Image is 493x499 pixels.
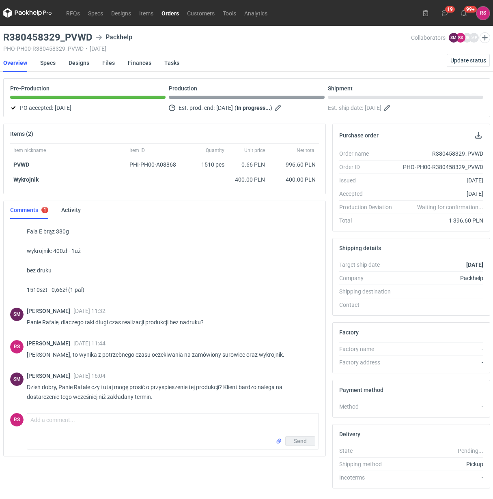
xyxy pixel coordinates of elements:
div: PO accepted: [10,103,166,113]
div: Production Deviation [339,203,397,211]
div: State [339,447,397,455]
button: RS [476,6,490,20]
em: Waiting for confirmation... [417,203,483,211]
a: Analytics [240,8,271,18]
a: Specs [40,54,56,72]
div: Issued [339,176,397,184]
div: Packhelp [397,274,483,282]
a: RFQs [62,8,84,18]
figcaption: MP [469,33,479,43]
div: [DATE] [397,176,483,184]
a: Items [135,8,157,18]
div: 996.60 PLN [271,161,316,169]
figcaption: JB [462,33,472,43]
div: Contact [339,301,397,309]
span: Send [294,438,307,444]
span: Quantity [206,147,224,154]
span: [DATE] [365,103,381,113]
figcaption: RS [10,413,24,426]
span: [DATE] 16:04 [73,373,105,379]
div: PHI-PH00-A08868 [129,161,184,169]
p: Shipment [328,85,353,92]
h2: Purchase order [339,132,379,139]
a: Tasks [164,54,179,72]
p: Production [169,85,197,92]
p: Pre-Production [10,85,50,92]
div: Pickup [397,460,483,468]
div: Shipping method [339,460,397,468]
span: Collaborators [411,34,446,41]
div: Sebastian Markut [10,308,24,321]
div: - [397,358,483,366]
figcaption: SM [10,373,24,386]
a: Finances [128,54,151,72]
button: Edit estimated production end date [274,103,284,113]
a: Files [102,54,115,72]
span: Item ID [129,147,145,154]
div: [DATE] [397,190,483,198]
div: Factory name [339,345,397,353]
div: Target ship date [339,261,397,269]
div: 400.00 PLN [271,176,316,184]
a: Orders [157,8,183,18]
em: Pending... [458,448,483,454]
div: Accepted [339,190,397,198]
figcaption: RS [10,340,24,353]
div: 1510 pcs [187,157,228,172]
a: Activity [61,201,81,219]
a: Comments1 [10,201,48,219]
span: [DATE] [55,103,71,113]
div: Order ID [339,163,397,171]
a: Specs [84,8,107,18]
div: - [397,345,483,353]
span: [PERSON_NAME] [27,308,73,314]
div: Rafał Stani [476,6,490,20]
h2: Payment method [339,387,383,393]
button: Edit collaborators [480,32,490,43]
button: Update status [447,54,490,67]
div: R380458329_PVWD [397,150,483,158]
span: • [86,45,88,52]
div: 400.00 PLN [231,176,265,184]
h2: Shipping details [339,245,381,251]
p: [PERSON_NAME], to wynika z potrzebnego czasu oczekiwania na zamówiony surowiec oraz wykrojnik. [27,350,312,360]
h2: Items (2) [10,131,33,137]
span: [PERSON_NAME] [27,373,73,379]
div: Incoterms [339,473,397,482]
div: Rafał Stani [10,340,24,353]
button: Edit estimated shipping date [383,103,393,113]
div: - [397,301,483,309]
a: Overview [3,54,27,72]
a: Designs [69,54,89,72]
button: 99+ [457,6,470,19]
div: PHO-PH00-R380458329_PVWD [DATE] [3,45,411,52]
figcaption: SM [449,33,459,43]
strong: Wykrojnik [13,176,39,183]
span: Net total [297,147,316,154]
div: Total [339,216,397,225]
figcaption: SM [10,308,24,321]
em: ) [270,105,272,111]
div: 0.66 PLN [231,161,265,169]
p: Dzień dobry, zamówienie na podstawie tej wyceny: 133x118x87 zew. Fefco: 427 Fala E brąz 380g wykr... [27,188,312,295]
div: PHO-PH00-R380458329_PVWD [397,163,483,171]
div: Shipping destination [339,287,397,296]
div: 1 [43,207,46,213]
h2: Delivery [339,431,360,437]
span: [PERSON_NAME] [27,340,73,347]
div: Order name [339,150,397,158]
button: 19 [438,6,451,19]
p: Panie Rafale, dlaczego taki długi czas realizacji produkcji bez nadruku? [27,317,312,327]
div: Est. ship date: [328,103,483,113]
a: Designs [107,8,135,18]
span: Update status [450,58,486,63]
div: Sebastian Markut [10,373,24,386]
div: Method [339,403,397,411]
a: Customers [183,8,219,18]
h3: R380458329_PVWD [3,32,93,42]
a: PVWD [13,161,29,168]
strong: In progress... [237,105,270,111]
span: [DATE] [216,103,233,113]
span: Unit price [244,147,265,154]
